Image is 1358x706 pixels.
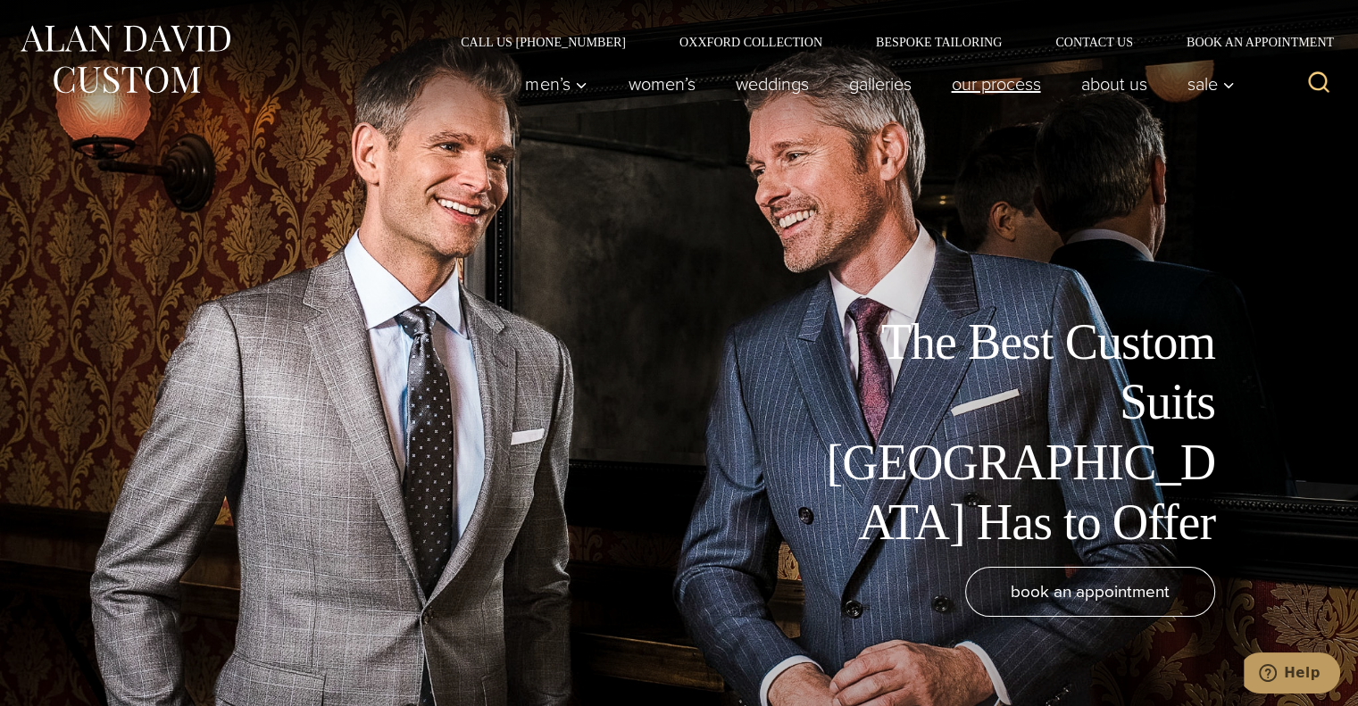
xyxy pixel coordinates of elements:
a: Our Process [931,66,1061,102]
a: Women’s [608,66,715,102]
button: Child menu of Sale [1167,66,1245,102]
a: About Us [1061,66,1167,102]
a: book an appointment [965,567,1215,617]
a: Bespoke Tailoring [849,36,1029,48]
button: View Search Form [1297,62,1340,105]
span: book an appointment [1011,578,1170,604]
a: Call Us [PHONE_NUMBER] [434,36,653,48]
iframe: Opens a widget where you can chat to one of our agents [1244,652,1340,697]
a: Galleries [829,66,931,102]
img: Alan David Custom [18,20,232,99]
a: weddings [715,66,829,102]
button: Child menu of Men’s [505,66,608,102]
a: Book an Appointment [1160,36,1340,48]
h1: The Best Custom Suits [GEOGRAPHIC_DATA] Has to Offer [813,312,1215,552]
nav: Secondary Navigation [434,36,1340,48]
a: Contact Us [1029,36,1160,48]
a: Oxxford Collection [653,36,849,48]
nav: Primary Navigation [505,66,1245,102]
